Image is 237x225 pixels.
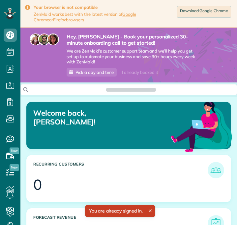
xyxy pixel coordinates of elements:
[10,164,19,171] span: New
[33,162,208,178] h3: Recurring Customers
[34,11,136,22] a: Google Chrome
[85,205,155,217] div: You are already signed in.
[47,34,59,45] img: michelle-19f622bdf1676172e81f8f8fba1fb50e276960ebfe0243fe18214015130c80e4.jpg
[30,34,42,45] img: maria-72a9807cf96188c08ef61303f053569d2e2a8a1cde33d635c8a3ac13582a053d.jpg
[67,48,197,65] span: We are ZenMaid’s customer support team and we’ll help you get set up to automate your business an...
[118,68,162,77] div: I already booked it
[10,147,19,154] span: New
[34,5,176,10] strong: Your browser is not compatible
[34,11,176,23] span: ZenMaid works best with the latest version of or browsers
[33,109,167,126] p: Welcome back, [PERSON_NAME]!
[38,34,50,45] img: jorge-587dff0eeaa6aab1f244e6dc62b8924c3b6ad411094392a53c71c6c4a576187d.jpg
[67,68,117,77] a: Pick a day and time
[112,86,150,93] span: Search ZenMaid…
[67,34,197,46] strong: Hey, [PERSON_NAME] - Book your personalized 30-minute onboarding call to get started!
[33,177,42,192] div: 0
[177,6,231,18] a: Download Google Chrome
[169,94,233,158] img: dashboard_welcome-42a62b7d889689a78055ac9021e634bf52bae3f8056760290aed330b23ab8690.png
[209,164,222,177] img: icon_recurring_customers-cf858462ba22bcd05b5a5880d41d6543d210077de5bb9ebc9590e49fd87d84ed.png
[75,70,114,75] span: Pick a day and time
[53,17,66,22] a: Firefox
